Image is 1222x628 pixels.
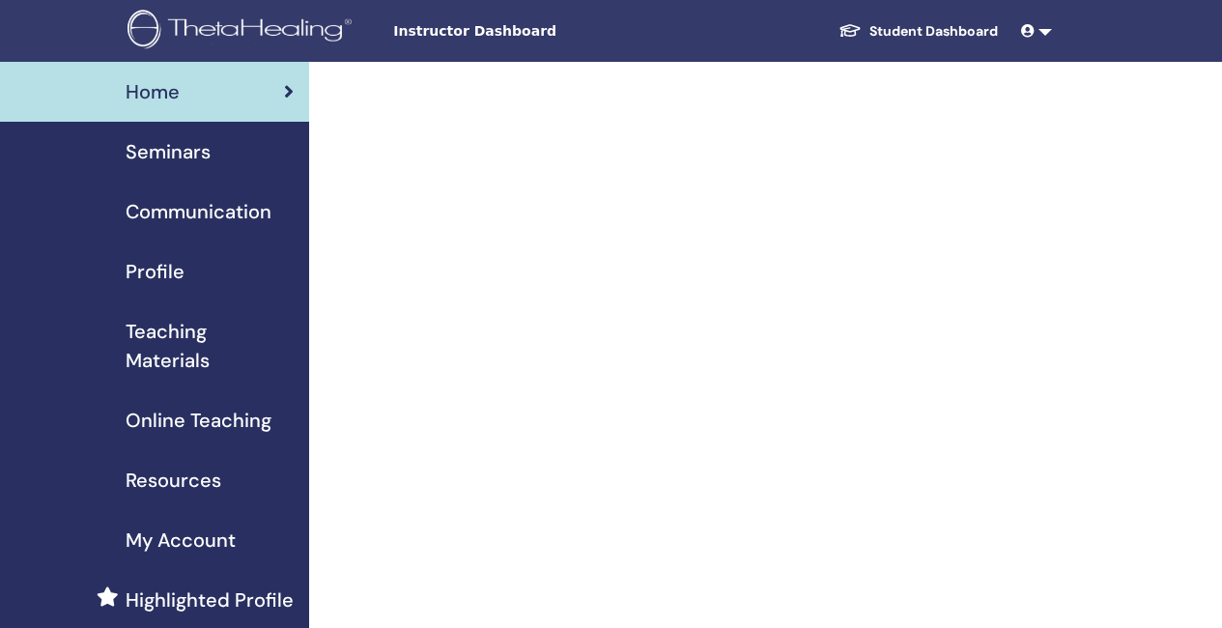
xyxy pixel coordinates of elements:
span: Instructor Dashboard [393,21,683,42]
span: Profile [126,257,185,286]
span: Seminars [126,137,211,166]
span: Online Teaching [126,406,271,435]
span: My Account [126,526,236,555]
img: logo.png [128,10,358,53]
span: Highlighted Profile [126,585,294,614]
span: Communication [126,197,271,226]
span: Resources [126,466,221,495]
img: graduation-cap-white.svg [838,22,862,39]
span: Teaching Materials [126,317,294,375]
a: Student Dashboard [823,14,1013,49]
span: Home [126,77,180,106]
